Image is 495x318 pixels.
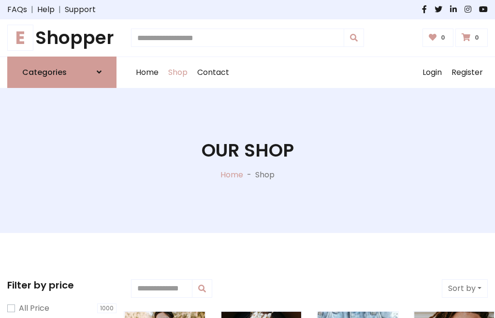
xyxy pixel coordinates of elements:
span: 0 [438,33,448,42]
a: Help [37,4,55,15]
p: - [243,169,255,181]
h6: Categories [22,68,67,77]
h5: Filter by price [7,279,116,291]
p: Shop [255,169,275,181]
button: Sort by [442,279,488,298]
a: FAQs [7,4,27,15]
label: All Price [19,303,49,314]
a: 0 [422,29,454,47]
a: Register [447,57,488,88]
a: Contact [192,57,234,88]
a: Login [418,57,447,88]
span: E [7,25,33,51]
a: Home [131,57,163,88]
span: | [27,4,37,15]
a: 0 [455,29,488,47]
h1: Our Shop [202,140,294,161]
a: EShopper [7,27,116,49]
a: Support [65,4,96,15]
span: 0 [472,33,481,42]
h1: Shopper [7,27,116,49]
span: | [55,4,65,15]
a: Categories [7,57,116,88]
span: 1000 [97,304,116,313]
a: Shop [163,57,192,88]
a: Home [220,169,243,180]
